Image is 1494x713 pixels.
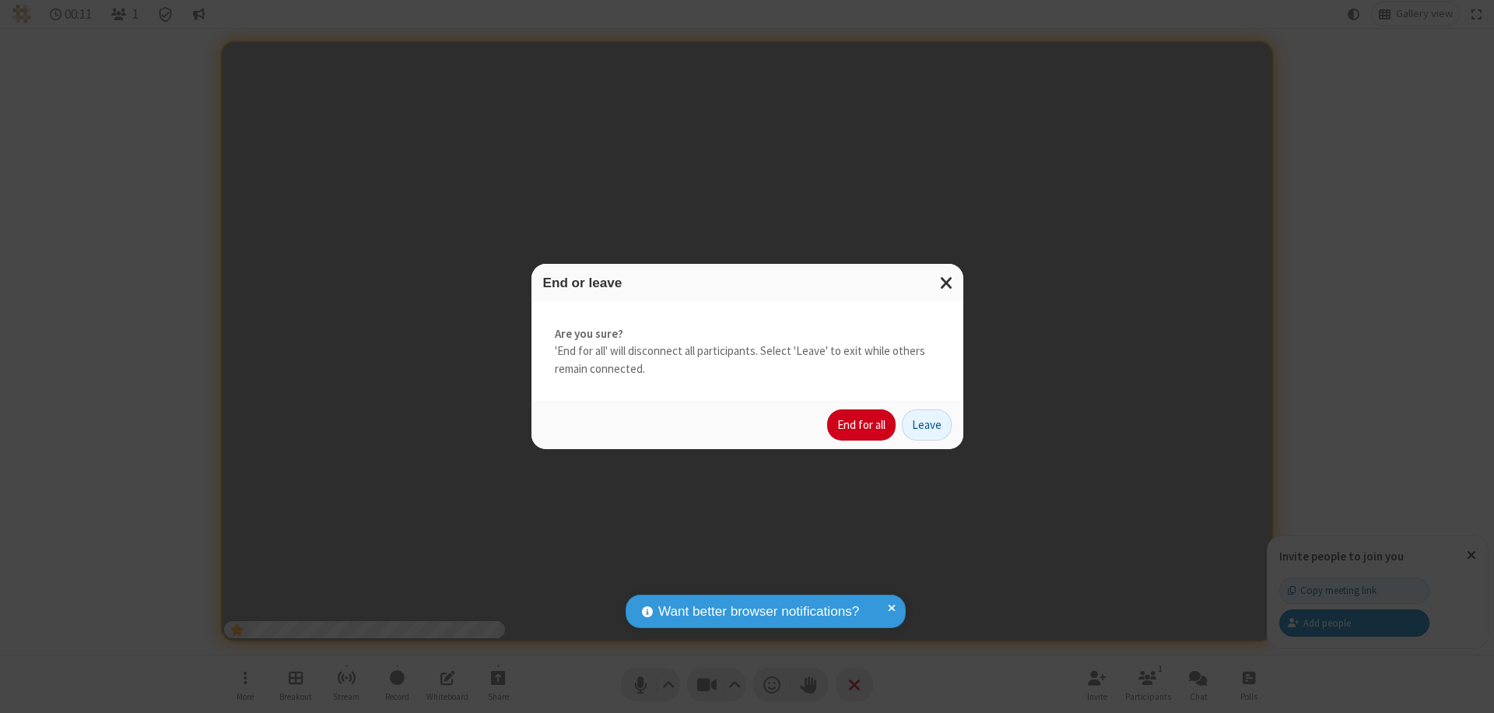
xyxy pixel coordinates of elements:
h3: End or leave [543,276,952,290]
span: Want better browser notifications? [658,602,859,622]
button: End for all [827,409,896,441]
strong: Are you sure? [555,325,940,343]
button: Close modal [931,264,963,302]
div: 'End for all' will disconnect all participants. Select 'Leave' to exit while others remain connec... [531,302,963,402]
button: Leave [902,409,952,441]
